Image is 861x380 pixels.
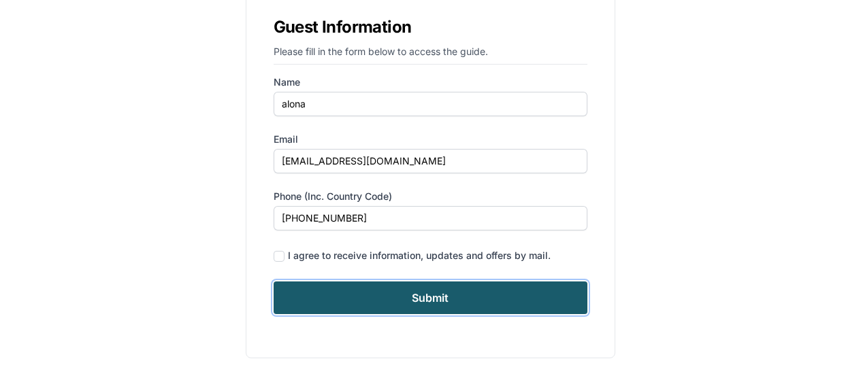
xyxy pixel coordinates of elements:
[274,15,588,39] h1: Guest Information
[274,133,588,146] label: Email
[274,45,588,65] p: Please fill in the form below to access the guide.
[274,75,588,89] label: Name
[274,281,588,314] input: Submit
[274,190,588,203] label: Phone (inc. country code)
[288,249,551,262] div: I agree to receive information, updates and offers by mail.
